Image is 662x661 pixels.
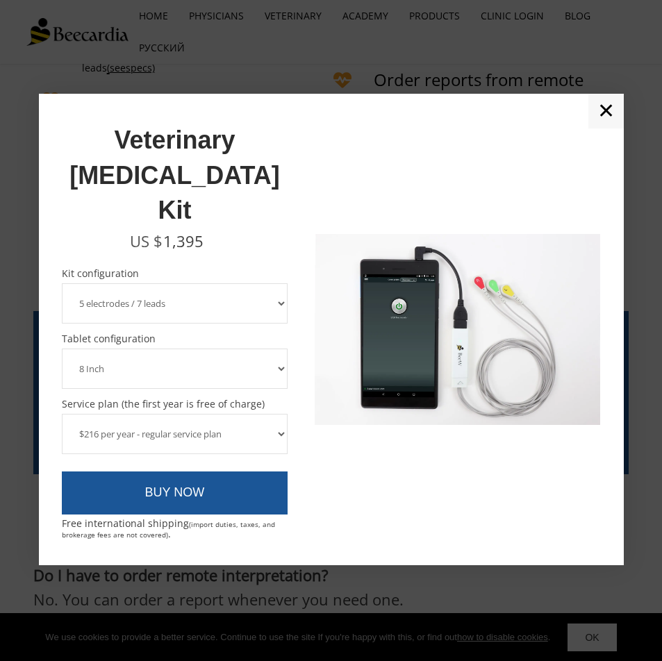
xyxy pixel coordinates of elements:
span: Tablet configuration [62,334,288,344]
span: Service plan (the first year is free of charge) [62,399,288,409]
span: Free international shipping . [62,517,275,540]
select: Service plan (the first year is free of charge) [62,414,288,454]
span: US $ [130,231,163,251]
span: (import duties, taxes, and brokerage fees are not covered) [62,519,275,539]
a: ✕ [588,94,624,128]
span: 1,395 [163,231,204,251]
a: BUY NOW [62,471,288,514]
select: Tablet configuration [62,349,288,389]
span: Veterinary [MEDICAL_DATA] Kit [69,126,280,224]
span: Kit configuration [62,269,288,278]
select: Kit configuration [62,283,288,324]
